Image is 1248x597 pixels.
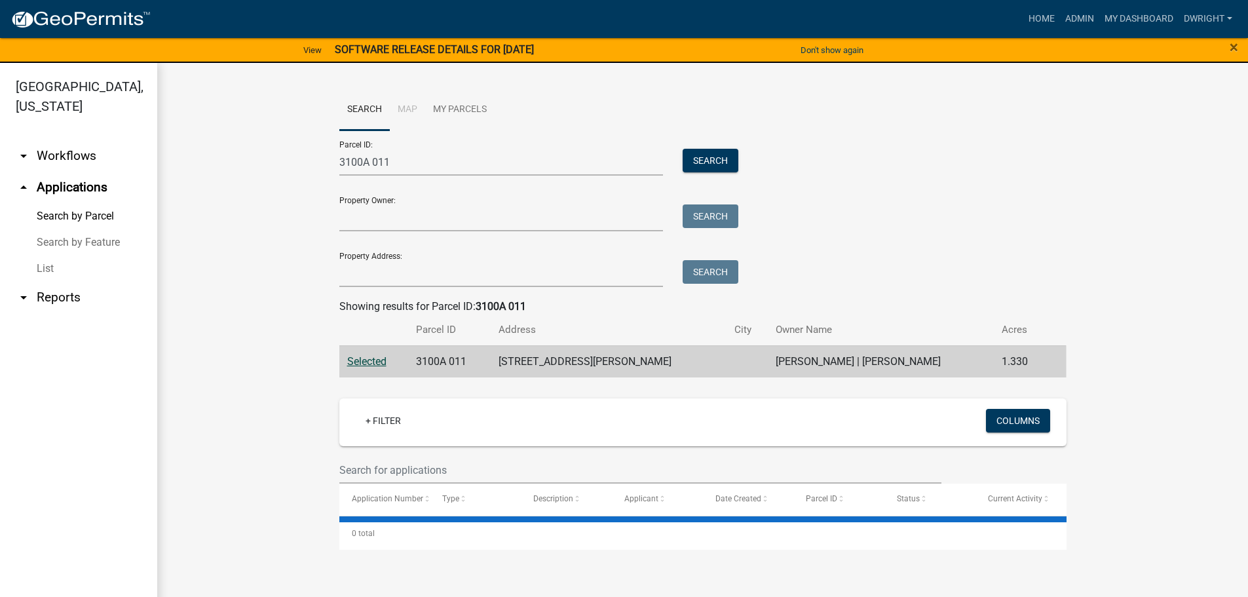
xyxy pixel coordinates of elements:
[408,315,491,345] th: Parcel ID
[994,315,1046,345] th: Acres
[795,39,869,61] button: Don't show again
[339,457,942,484] input: Search for applications
[897,494,920,503] span: Status
[408,345,491,377] td: 3100A 011
[768,345,994,377] td: [PERSON_NAME] | [PERSON_NAME]
[16,180,31,195] i: arrow_drop_up
[339,517,1067,550] div: 0 total
[339,89,390,131] a: Search
[425,89,495,131] a: My Parcels
[491,345,727,377] td: [STREET_ADDRESS][PERSON_NAME]
[988,494,1042,503] span: Current Activity
[339,484,430,515] datatable-header-cell: Application Number
[1060,7,1099,31] a: Admin
[298,39,327,61] a: View
[727,315,768,345] th: City
[884,484,975,515] datatable-header-cell: Status
[1099,7,1179,31] a: My Dashboard
[533,494,573,503] span: Description
[986,409,1050,433] button: Columns
[624,494,658,503] span: Applicant
[16,290,31,305] i: arrow_drop_down
[975,484,1067,515] datatable-header-cell: Current Activity
[430,484,521,515] datatable-header-cell: Type
[476,300,526,313] strong: 3100A 011
[715,494,761,503] span: Date Created
[442,494,459,503] span: Type
[355,409,411,433] a: + Filter
[683,260,738,284] button: Search
[1023,7,1060,31] a: Home
[1230,39,1238,55] button: Close
[352,494,423,503] span: Application Number
[1230,38,1238,56] span: ×
[703,484,794,515] datatable-header-cell: Date Created
[347,355,387,368] a: Selected
[683,204,738,228] button: Search
[491,315,727,345] th: Address
[16,148,31,164] i: arrow_drop_down
[793,484,884,515] datatable-header-cell: Parcel ID
[768,315,994,345] th: Owner Name
[1179,7,1238,31] a: Dwright
[339,299,1067,315] div: Showing results for Parcel ID:
[521,484,612,515] datatable-header-cell: Description
[335,43,534,56] strong: SOFTWARE RELEASE DETAILS FOR [DATE]
[994,345,1046,377] td: 1.330
[683,149,738,172] button: Search
[806,494,837,503] span: Parcel ID
[612,484,703,515] datatable-header-cell: Applicant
